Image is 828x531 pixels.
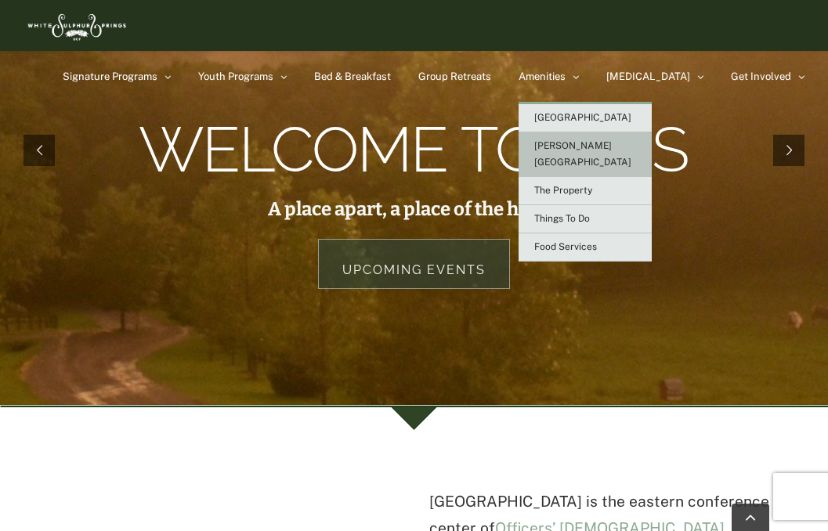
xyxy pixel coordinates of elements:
[318,239,510,289] a: Upcoming Events
[519,233,652,262] a: Food Services
[139,132,688,168] rs-layer: Welcome to WSS
[519,205,652,233] a: Things To Do
[534,140,631,168] span: [PERSON_NAME][GEOGRAPHIC_DATA]
[519,51,579,102] a: Amenities
[63,51,171,102] a: Signature Programs
[534,241,597,252] span: Food Services
[534,112,631,123] span: [GEOGRAPHIC_DATA]
[519,132,652,177] a: [PERSON_NAME][GEOGRAPHIC_DATA]
[606,51,703,102] a: [MEDICAL_DATA]
[534,213,590,224] span: Things To Do
[314,71,391,81] span: Bed & Breakfast
[731,51,804,102] a: Get Involved
[198,51,287,102] a: Youth Programs
[63,71,157,81] span: Signature Programs
[314,51,391,102] a: Bed & Breakfast
[198,71,273,81] span: Youth Programs
[519,177,652,205] a: The Property
[24,4,128,47] img: White Sulphur Springs Logo
[731,71,791,81] span: Get Involved
[606,71,690,81] span: [MEDICAL_DATA]
[268,200,555,218] rs-layer: A place apart, a place of the heart
[534,185,592,196] span: The Property
[418,71,491,81] span: Group Retreats
[519,71,566,81] span: Amenities
[418,51,491,102] a: Group Retreats
[519,104,652,132] a: [GEOGRAPHIC_DATA]
[63,51,804,102] nav: Main Menu Sticky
